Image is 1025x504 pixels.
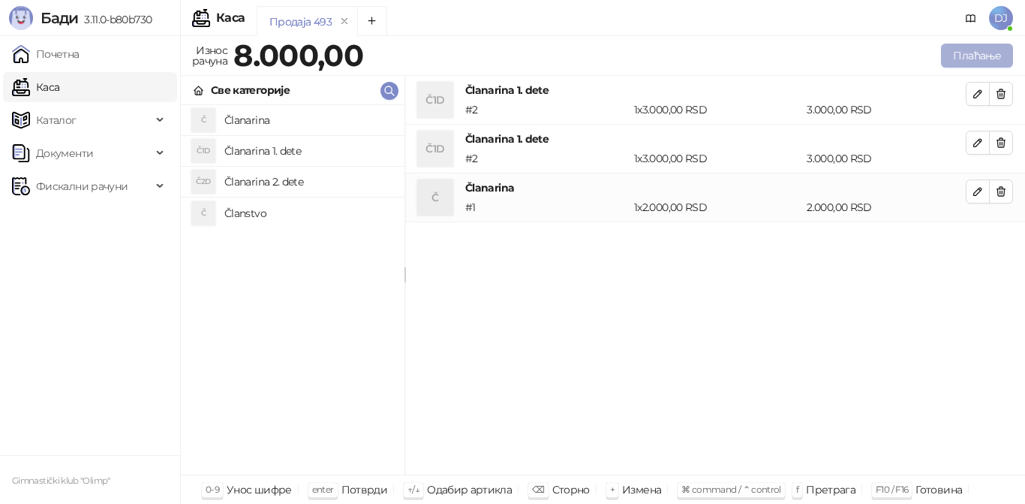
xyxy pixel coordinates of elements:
span: f [796,484,798,495]
h4: Članarina 2. dete [224,170,392,194]
div: Претрага [806,480,855,499]
h4: Članarina 1. dete [224,139,392,163]
span: Фискални рачуни [36,171,128,201]
div: Унос шифре [227,480,292,499]
div: # 2 [462,101,631,118]
span: ⌘ command / ⌃ control [681,484,781,495]
h4: Članarina 1. dete [465,131,966,147]
div: Č [417,180,453,216]
div: Готовина [915,480,962,499]
h4: Članstvo [224,201,392,225]
button: remove [335,15,354,28]
button: Add tab [357,6,387,36]
span: Каталог [36,105,77,135]
h4: Članarina 1. dete [465,82,966,98]
div: Потврди [341,480,388,499]
small: Gimnastički klub "Olimp" [12,475,110,486]
div: Č1D [191,139,215,163]
span: DJ [989,6,1013,30]
div: grid [181,105,404,475]
span: Бади [41,9,78,27]
div: # 2 [462,150,631,167]
div: 1 x 3.000,00 RSD [631,101,804,118]
a: Каса [12,72,59,102]
span: F10 / F16 [876,484,908,495]
a: Почетна [12,39,80,69]
span: enter [312,484,334,495]
img: Logo [9,6,33,30]
div: 3.000,00 RSD [804,150,969,167]
h4: Članarina [224,108,392,132]
div: Све категорије [211,82,290,98]
a: Документација [959,6,983,30]
div: Č [191,108,215,132]
div: Одабир артикла [427,480,512,499]
div: 1 x 2.000,00 RSD [631,199,804,216]
span: Документи [36,138,93,168]
div: Č2D [191,170,215,194]
div: # 1 [462,199,631,216]
span: + [610,484,615,495]
span: 3.11.0-b80b730 [78,13,152,26]
div: Продаја 493 [269,14,332,30]
div: Измена [622,480,661,499]
div: Каса [216,12,245,24]
div: Č1D [417,131,453,167]
button: Плаћање [941,44,1013,68]
div: Износ рачуна [189,41,230,71]
strong: 8.000,00 [233,37,363,74]
span: 0-9 [206,484,219,495]
div: 1 x 3.000,00 RSD [631,150,804,167]
span: ↑/↓ [407,484,419,495]
div: 3.000,00 RSD [804,101,969,118]
span: ⌫ [532,484,544,495]
div: 2.000,00 RSD [804,199,969,216]
h4: Članarina [465,180,966,196]
div: Č1D [417,82,453,118]
div: Č [191,201,215,225]
div: Сторно [552,480,590,499]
